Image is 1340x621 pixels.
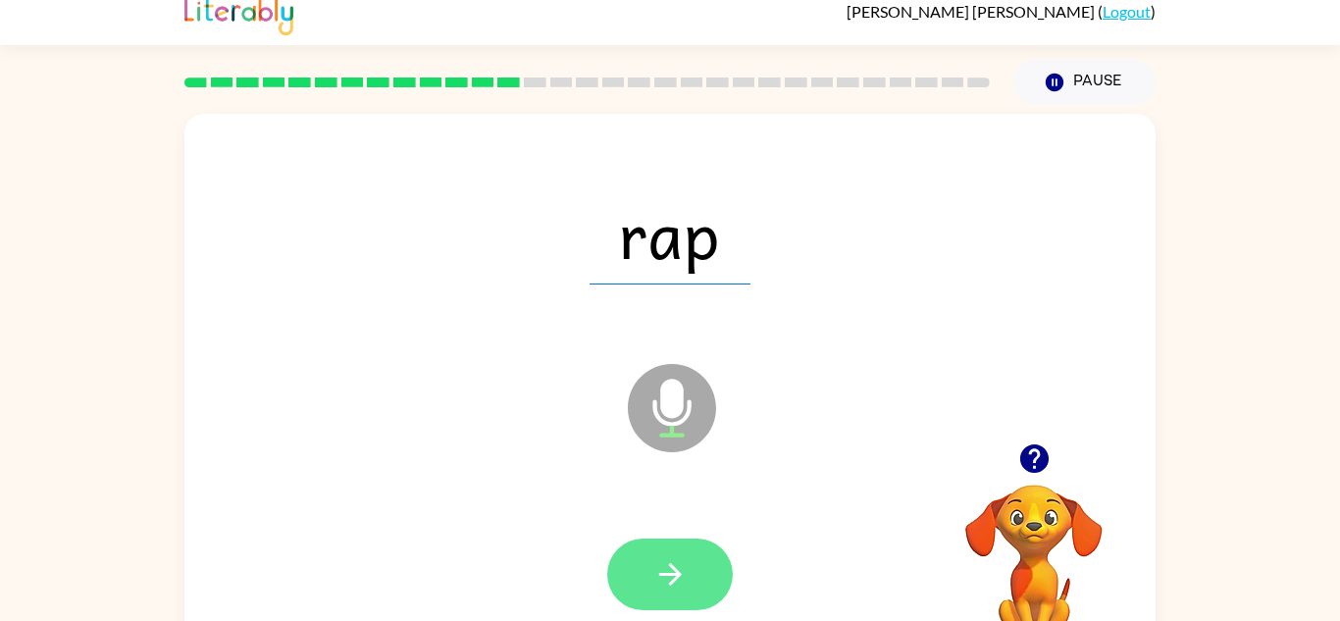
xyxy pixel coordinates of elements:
[847,2,1098,21] span: [PERSON_NAME] [PERSON_NAME]
[847,2,1156,21] div: ( )
[590,182,750,285] span: rap
[1013,60,1156,105] button: Pause
[1103,2,1151,21] a: Logout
